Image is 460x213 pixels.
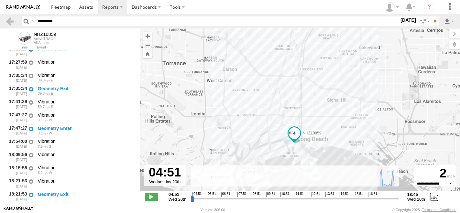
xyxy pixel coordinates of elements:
[38,165,134,171] div: Vibration
[5,190,28,202] div: 18:21:53 [DATE]
[325,192,334,197] span: 13:51
[5,98,28,110] div: 17:41:29 [DATE]
[38,59,134,65] div: Vibration
[252,192,261,197] span: 08:51
[407,192,425,197] strong: 18:45
[5,138,28,150] div: 17:54:00 [DATE]
[444,16,455,26] label: Export results as...
[5,111,28,123] div: 17:47:27 [DATE]
[37,46,140,49] div: Event
[51,105,53,109] span: Heading: 182
[303,131,322,135] span: NHZ10859
[5,45,28,57] div: 17:15:19 [DATE]
[5,151,28,163] div: 18:09:56 [DATE]
[237,192,246,197] span: 07:51
[38,112,134,118] div: Vibration
[145,193,158,201] label: Play/Stop
[382,2,401,12] div: Zulema McIntosch
[38,178,134,184] div: Vibration
[266,192,275,197] span: 09:51
[51,91,53,95] span: Heading: 94
[38,78,50,82] span: 39.8
[143,40,152,49] button: Zoom out
[169,197,186,202] span: Wed 20th Aug 2025
[38,125,134,131] div: Geometry Enter
[38,72,134,78] div: Vibration
[49,144,51,148] span: Heading: 159
[5,71,28,83] div: 17:35:34 [DATE]
[30,16,36,26] label: Search Query
[169,192,186,197] strong: 04:51
[407,197,425,202] span: Wed 20th Aug 2025
[38,118,48,122] span: 3.1
[192,192,202,197] span: 04:51
[34,41,56,45] div: All Assets
[34,37,56,41] div: ActiveTRAC
[38,99,134,105] div: Vibration
[5,124,28,136] div: 17:47:27 [DATE]
[49,118,52,122] span: Heading: 269
[354,192,363,197] span: 15:51
[207,192,216,197] span: 05:51
[6,5,40,9] img: rand-logo.svg
[417,16,431,26] label: Search Filter Options
[280,192,290,197] span: 10:51
[38,105,50,109] span: 59.7
[5,177,28,189] div: 18:21:53 [DATE]
[368,192,377,197] span: 16:51
[143,49,152,58] button: Zoom Home
[5,16,15,26] a: Back to previous Page
[38,191,134,197] div: Geometry Exit
[49,171,52,175] span: Heading: 278
[38,138,134,144] div: Vibration
[38,152,134,157] div: Vibration
[221,192,230,197] span: 06:51
[38,91,50,95] span: 39.8
[201,208,225,212] div: Version: 306.00
[424,2,434,12] i: ?
[295,192,304,197] span: 11:51
[38,86,134,91] div: Geometry Exit
[392,208,456,212] div: © Copyright 2025 -
[340,192,349,197] span: 14:51
[5,85,28,97] div: 17:35:34 [DATE]
[311,192,320,197] span: 12:51
[38,171,48,175] span: 8.1
[399,16,417,24] label: [DATE]
[38,131,48,135] span: 3.1
[422,208,456,212] a: Terms and Conditions
[143,32,152,40] button: Zoom in
[5,58,28,70] div: 17:27:59 [DATE]
[5,164,28,176] div: 18:15:55 [DATE]
[415,166,455,181] div: 2
[5,46,28,49] div: Time
[38,144,48,148] span: 7.5
[34,32,56,37] div: NHZ10859 - View Asset History
[49,131,52,135] span: Heading: 269
[4,207,33,213] a: Visit our Website
[51,78,53,82] span: Heading: 94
